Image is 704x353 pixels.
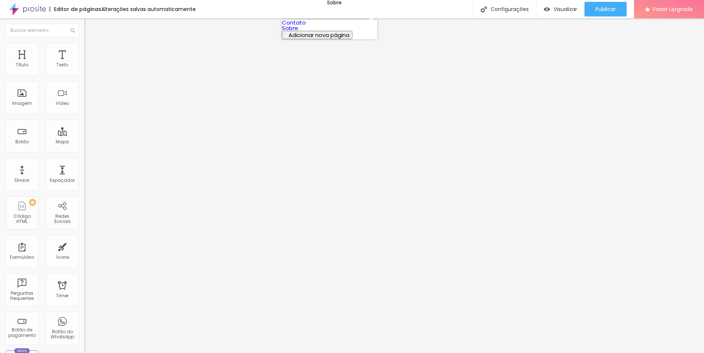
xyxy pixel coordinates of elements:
[282,24,298,32] a: Sobre
[481,6,487,12] img: Icone
[282,31,352,39] button: Adicionar nova página
[12,101,32,106] div: Imagem
[49,7,101,12] div: Editor de páginas
[70,28,75,33] img: Icone
[653,6,693,12] span: Fazer Upgrade
[282,19,306,26] a: Contato
[289,31,349,39] span: Adicionar nova página
[5,24,79,37] input: Buscar elemento
[7,214,36,224] div: Código HTML
[7,291,36,301] div: Perguntas frequentes
[595,6,616,12] span: Publicar
[50,178,75,183] div: Espaçador
[554,6,577,12] span: Visualizar
[15,139,29,144] div: Botão
[15,178,29,183] div: Divisor
[10,255,34,260] div: Formulário
[56,255,69,260] div: Ícone
[16,62,28,67] div: Título
[7,327,36,338] div: Botão de pagamento
[48,214,77,224] div: Redes Sociais
[56,293,69,298] div: Timer
[544,6,550,12] img: view-1.svg
[56,62,68,67] div: Texto
[56,139,69,144] div: Mapa
[101,7,196,12] div: Alterações salvas automaticamente
[584,2,627,16] button: Publicar
[56,101,69,106] div: Vídeo
[536,2,584,16] button: Visualizar
[48,329,77,340] div: Botão do WhatsApp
